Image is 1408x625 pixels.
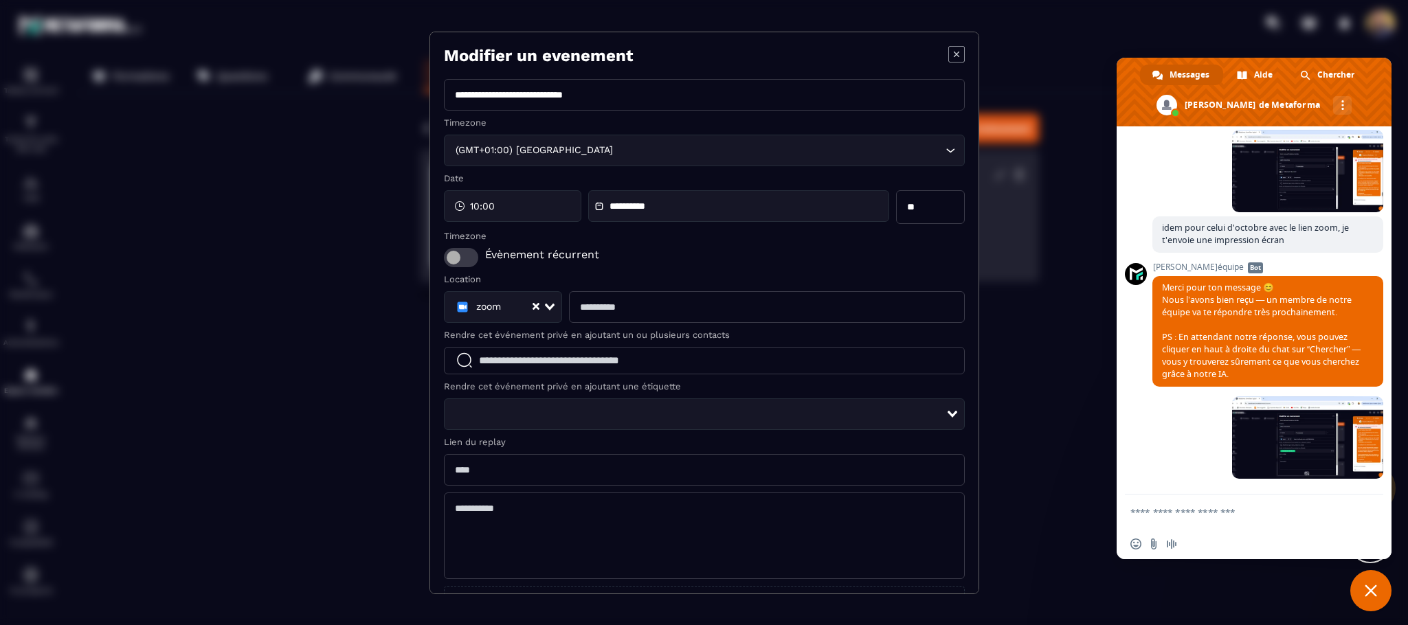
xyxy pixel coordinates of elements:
[1166,538,1177,549] span: Message audio
[1225,65,1286,85] div: Aide
[1162,282,1361,380] span: Merci pour ton message 😊 Nous l’avons bien reçu — un membre de notre équipe va te répondre très p...
[533,302,539,312] button: Clear Selected
[1152,262,1383,272] span: [PERSON_NAME]équipe
[1333,96,1352,115] div: Autres canaux
[444,291,563,323] div: Search for option
[1317,65,1354,85] span: Chercher
[453,407,946,422] input: Search for option
[444,46,633,65] h2: Modifier un evenement
[444,381,965,391] label: Rendre cet événement privé en ajoutant une étiquette
[1130,538,1141,549] span: Insérer un emoji
[453,143,616,158] span: (GMT+01:00) [GEOGRAPHIC_DATA]
[1288,65,1368,85] div: Chercher
[1170,65,1209,85] span: Messages
[444,398,965,430] div: Search for option
[616,143,942,158] input: Search for option
[1162,222,1349,246] span: idem pour celui d'octobre avec le lien zoom, je t'envoie une impression écran
[470,199,495,213] span: 10:00
[444,117,965,128] label: Timezone
[1350,570,1392,611] div: Fermer le chat
[444,173,965,183] label: Date
[476,300,501,314] span: zoom
[444,135,965,166] div: Search for option
[504,299,532,315] input: Search for option
[1130,506,1348,519] textarea: Entrez votre message...
[444,274,965,284] label: Location
[1248,262,1263,273] span: Bot
[1254,65,1273,85] span: Aide
[444,437,965,447] label: Lien du replay
[1140,65,1223,85] div: Messages
[485,248,599,267] span: Évènement récurrent
[444,231,965,241] label: Timezone
[444,330,965,340] label: Rendre cet événement privé en ajoutant un ou plusieurs contacts
[1148,538,1159,549] span: Envoyer un fichier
